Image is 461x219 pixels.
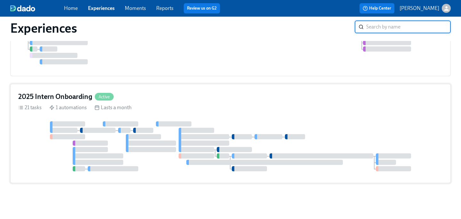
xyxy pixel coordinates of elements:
[156,5,174,11] a: Reports
[10,5,35,12] img: dado
[360,3,394,13] button: Help Center
[18,92,92,101] h4: 2025 Intern Onboarding
[400,5,439,12] p: [PERSON_NAME]
[363,5,391,12] span: Help Center
[18,104,42,111] div: 21 tasks
[187,5,217,12] a: Review us on G2
[49,104,87,111] div: 1 automations
[125,5,146,11] a: Moments
[10,84,451,183] a: 2025 Intern OnboardingActive21 tasks 1 automations Lasts a month
[400,4,451,13] button: [PERSON_NAME]
[366,20,451,33] input: Search by name
[88,5,115,11] a: Experiences
[95,94,114,99] span: Active
[10,5,64,12] a: dado
[10,20,77,36] h1: Experiences
[184,3,220,13] button: Review us on G2
[94,104,132,111] div: Lasts a month
[64,5,78,11] a: Home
